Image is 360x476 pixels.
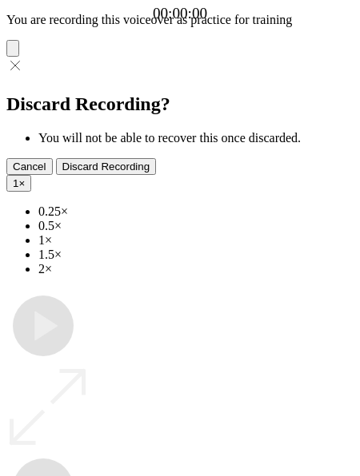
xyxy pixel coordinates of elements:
li: 1× [38,233,354,248]
li: 2× [38,262,354,276]
a: 00:00:00 [153,5,207,22]
li: 0.5× [38,219,354,233]
button: 1× [6,175,31,192]
h2: Discard Recording? [6,93,354,115]
li: 0.25× [38,204,354,219]
p: You are recording this voiceover as practice for training [6,13,354,27]
li: You will not be able to recover this once discarded. [38,131,354,145]
span: 1 [13,177,18,189]
button: Discard Recording [56,158,157,175]
li: 1.5× [38,248,354,262]
button: Cancel [6,158,53,175]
